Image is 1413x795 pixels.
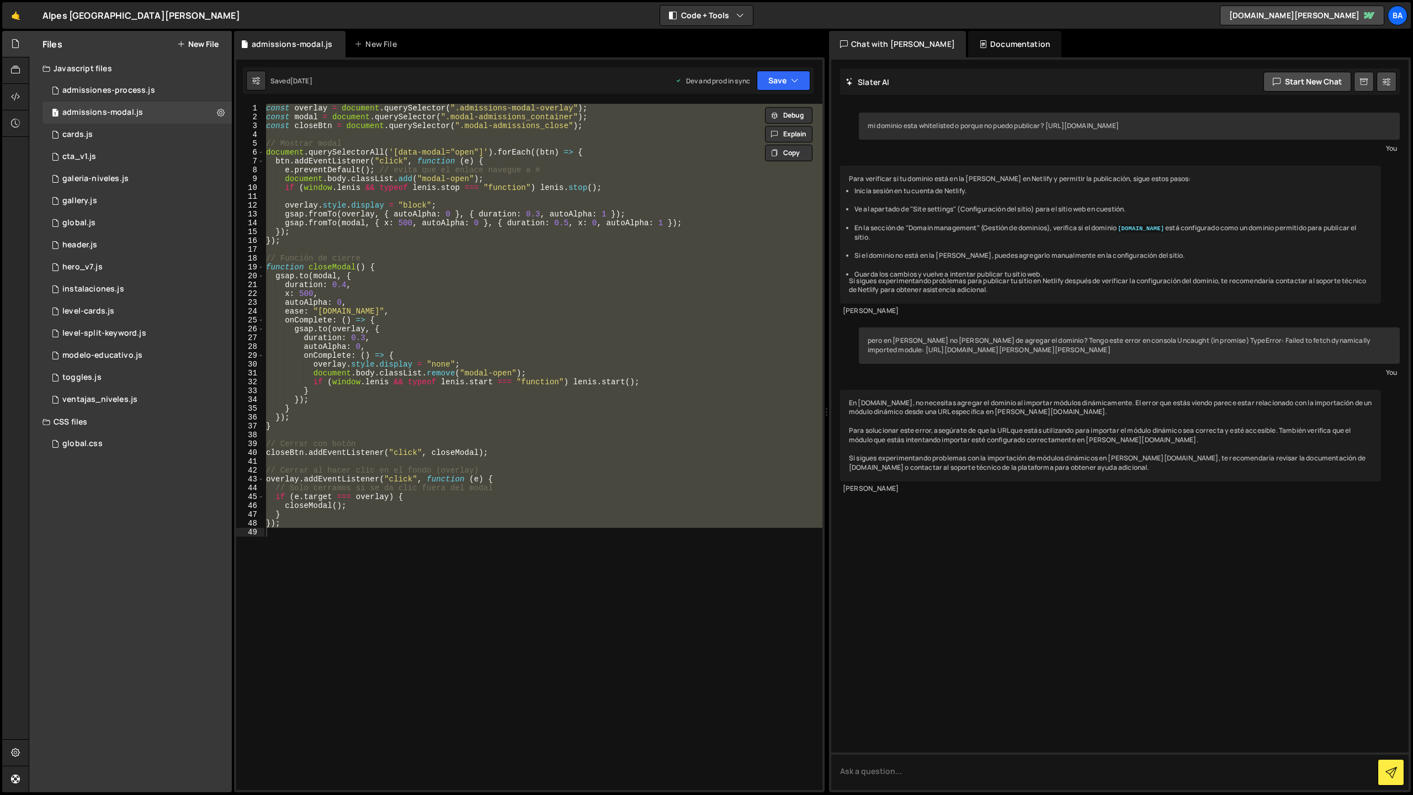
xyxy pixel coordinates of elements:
[236,104,264,113] div: 1
[62,373,102,383] div: toggles.js
[52,109,59,118] span: 1
[843,484,1378,494] div: [PERSON_NAME]
[236,360,264,369] div: 30
[236,192,264,201] div: 11
[62,306,114,316] div: level-cards.js
[236,528,264,537] div: 49
[236,439,264,448] div: 39
[236,166,264,174] div: 8
[1220,6,1384,25] a: [DOMAIN_NAME][PERSON_NAME]
[43,344,232,367] div: 15560/41579.js
[236,369,264,378] div: 31
[236,263,264,272] div: 19
[270,76,312,86] div: Saved
[62,86,155,96] div: admissiones-process.js
[236,501,264,510] div: 46
[62,262,103,272] div: hero_v7.js
[862,367,1397,378] div: You
[236,431,264,439] div: 38
[43,168,232,190] div: 15560/43511.js
[757,71,810,91] button: Save
[236,113,264,121] div: 2
[846,77,890,87] h2: Slater AI
[236,210,264,219] div: 13
[236,475,264,484] div: 43
[62,174,129,184] div: galeria-niveles.js
[29,411,232,433] div: CSS files
[62,240,97,250] div: header.js
[840,166,1381,304] div: Para verificar si tu dominio está en la [PERSON_NAME] en Netlify y permitir la publicación, sigue...
[236,121,264,130] div: 3
[43,300,232,322] div: 15560/41875.js
[43,234,232,256] div: 15560/41842.js
[236,157,264,166] div: 7
[236,272,264,280] div: 20
[765,107,812,124] button: Debug
[43,146,232,168] div: 15560/41845.js
[854,251,1372,261] li: Si el dominio no está en la [PERSON_NAME], puedes agregarlo manualmente en la configuración del s...
[43,389,232,411] div: 15560/41756.js
[236,148,264,157] div: 6
[236,236,264,245] div: 16
[236,219,264,227] div: 14
[236,245,264,254] div: 17
[843,306,1378,316] div: [PERSON_NAME]
[62,395,137,405] div: ventajas_niveles.js
[43,79,232,102] div: 15560/41848.js
[236,510,264,519] div: 47
[43,322,232,344] div: 15560/41779.js
[62,152,96,162] div: cta_v1.js
[236,333,264,342] div: 27
[862,142,1397,154] div: You
[236,519,264,528] div: 48
[43,190,232,212] div: 15560/41759.js
[236,422,264,431] div: 37
[43,38,62,50] h2: Files
[354,39,401,50] div: New File
[675,76,750,86] div: Dev and prod in sync
[236,227,264,236] div: 15
[236,413,264,422] div: 36
[62,439,103,449] div: global.css
[43,102,232,124] div: 15560/42381.js
[43,367,232,389] div: 15560/41433.js
[43,256,232,278] div: 15560/41844.js
[829,31,966,57] div: Chat with [PERSON_NAME]
[236,316,264,325] div: 25
[1117,225,1165,232] code: [DOMAIN_NAME]
[62,218,95,228] div: global.js
[236,201,264,210] div: 12
[29,57,232,79] div: Javascript files
[1388,6,1407,25] a: Ba
[236,351,264,360] div: 29
[62,328,146,338] div: level-split-keyword.js
[236,457,264,466] div: 41
[62,108,143,118] div: admissions-modal.js
[43,212,232,234] div: 15560/41196.js
[43,9,240,22] div: Alpes [GEOGRAPHIC_DATA][PERSON_NAME]
[236,466,264,475] div: 42
[854,270,1372,279] li: Guarda los cambios y vuelve a intentar publicar tu sitio web.
[236,342,264,351] div: 28
[236,289,264,298] div: 22
[236,492,264,501] div: 45
[236,254,264,263] div: 18
[236,130,264,139] div: 4
[236,404,264,413] div: 35
[660,6,753,25] button: Code + Tools
[968,31,1061,57] div: Documentation
[854,187,1372,196] li: Inicia sesión en tu cuenta de Netlify.
[236,183,264,192] div: 10
[62,196,97,206] div: gallery.js
[236,448,264,457] div: 40
[854,224,1372,242] li: En la sección de "Domain management" (Gestión de dominios), verifica si el dominio está configura...
[177,40,219,49] button: New File
[62,284,124,294] div: instalaciones.js
[236,280,264,289] div: 21
[236,325,264,333] div: 26
[236,378,264,386] div: 32
[2,2,29,29] a: 🤙
[236,395,264,404] div: 34
[43,278,232,300] div: 15560/42472.js
[290,76,312,86] div: [DATE]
